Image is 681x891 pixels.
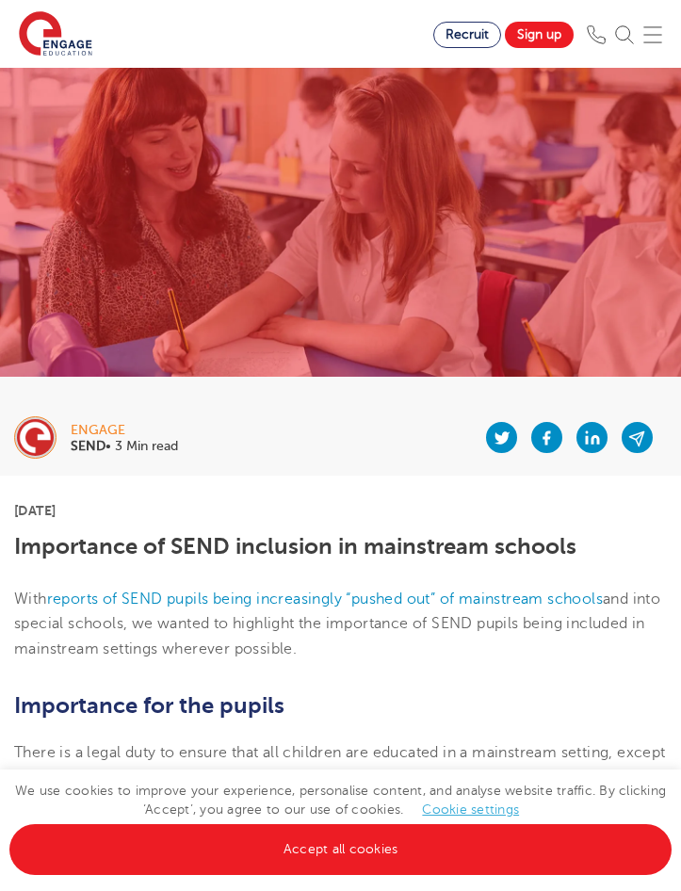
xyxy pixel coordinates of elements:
p: [DATE] [14,504,667,517]
a: Accept all cookies [9,824,672,875]
p: • 3 Min read [71,440,178,453]
span: There is a legal duty to ensure that all children are educated in a mainstream setting, except fo... [14,744,666,786]
span: With [14,591,47,607]
a: reports of SEND pupils being increasingly “pushed out” of mainstream schools [47,591,603,607]
div: engage [71,424,178,437]
b: SEND [71,439,105,453]
span: We use cookies to improve your experience, personalise content, and analyse website traffic. By c... [9,784,672,856]
a: Recruit [433,22,501,48]
span: Recruit [446,27,489,41]
b: Importance for the pupils [14,692,284,719]
a: Cookie settings [422,802,519,817]
img: Engage Education [19,11,92,58]
img: Mobile Menu [643,25,662,44]
img: Search [615,25,634,44]
a: Sign up [505,22,574,48]
h1: Importance of SEND inclusion in mainstream schools [14,534,667,559]
img: Phone [587,25,606,44]
span: and into special schools, we wanted to highlight the importance of SEND pupils being included in ... [14,591,660,657]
